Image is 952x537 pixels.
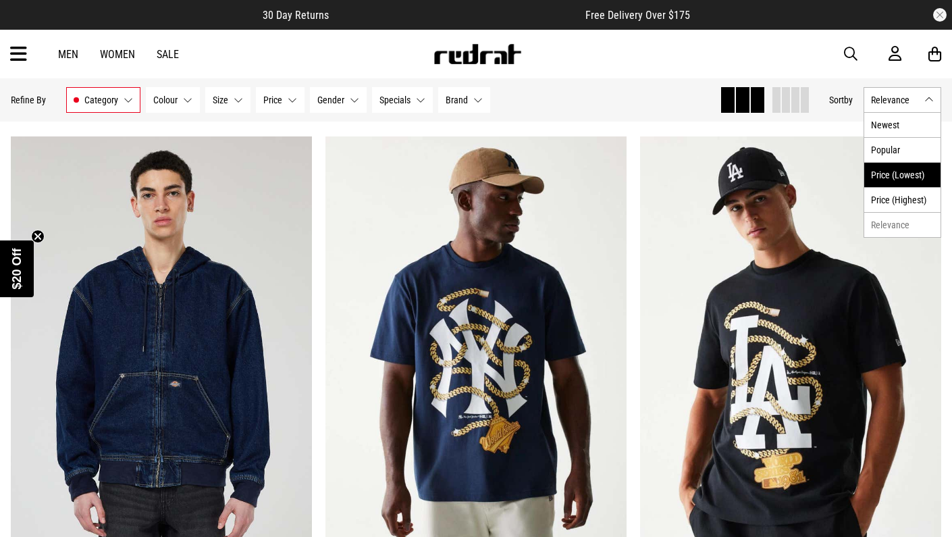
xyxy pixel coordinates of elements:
[871,95,919,105] span: Relevance
[153,95,178,105] span: Colour
[58,48,78,61] a: Men
[146,87,200,113] button: Colour
[446,95,468,105] span: Brand
[864,212,941,237] li: Relevance
[317,95,344,105] span: Gender
[31,230,45,243] button: Close teaser
[864,187,941,212] li: Price (Highest)
[263,95,282,105] span: Price
[372,87,433,113] button: Specials
[864,162,941,187] li: Price (Lowest)
[844,95,853,105] span: by
[157,48,179,61] a: Sale
[10,248,24,289] span: $20 Off
[433,44,522,64] img: Redrat logo
[379,95,411,105] span: Specials
[100,48,135,61] a: Women
[864,137,941,162] li: Popular
[356,8,558,22] iframe: Customer reviews powered by Trustpilot
[438,87,490,113] button: Brand
[864,87,941,113] button: Relevance
[11,95,46,105] p: Refine By
[84,95,118,105] span: Category
[11,5,51,46] button: Open LiveChat chat widget
[213,95,228,105] span: Size
[256,87,305,113] button: Price
[864,113,941,137] li: Newest
[205,87,250,113] button: Size
[66,87,140,113] button: Category
[829,92,853,108] button: Sortby
[585,9,690,22] span: Free Delivery Over $175
[263,9,329,22] span: 30 Day Returns
[310,87,367,113] button: Gender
